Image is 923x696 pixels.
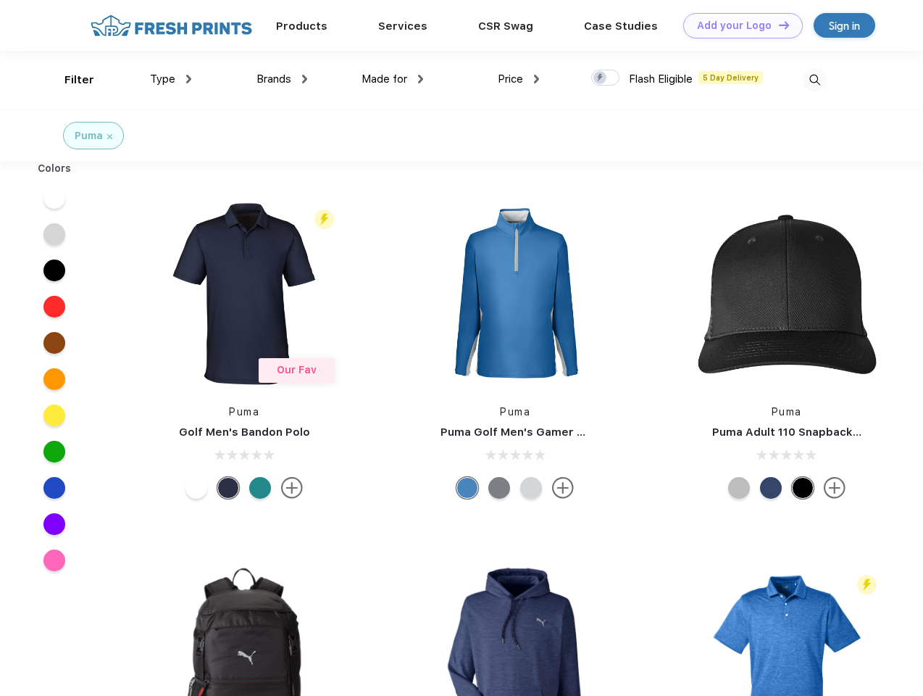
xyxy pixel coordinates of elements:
div: Bright Cobalt [456,477,478,499]
img: flash_active_toggle.svg [857,575,877,594]
div: Peacoat with Qut Shd [760,477,782,499]
div: Pma Blk Pma Blk [792,477,814,499]
span: Flash Eligible [629,72,693,86]
div: Bright White [185,477,207,499]
div: Quarry with Brt Whit [728,477,750,499]
img: filter_cancel.svg [107,134,112,139]
span: Type [150,72,175,86]
a: Puma [229,406,259,418]
img: flash_active_toggle.svg [314,210,334,229]
div: Green Lagoon [249,477,271,499]
div: Quiet Shade [488,477,510,499]
img: DT [779,21,789,29]
span: Made for [362,72,407,86]
a: Puma [772,406,802,418]
a: Puma Golf Men's Gamer Golf Quarter-Zip [440,426,669,439]
a: Services [378,20,427,33]
img: desktop_search.svg [803,68,827,92]
div: Add your Logo [697,20,772,32]
div: Sign in [829,17,860,34]
img: dropdown.png [186,75,191,83]
span: Price [498,72,523,86]
span: Our Fav [277,364,317,376]
a: Sign in [814,13,875,38]
a: Puma [500,406,530,418]
img: dropdown.png [534,75,539,83]
img: dropdown.png [418,75,423,83]
div: Colors [27,161,83,176]
img: func=resize&h=266 [419,197,611,390]
div: Filter [64,72,94,88]
div: High Rise [520,477,542,499]
div: Navy Blazer [217,477,239,499]
img: dropdown.png [302,75,307,83]
div: Puma [75,128,103,144]
img: more.svg [824,477,845,499]
img: func=resize&h=266 [148,197,341,390]
img: func=resize&h=266 [690,197,883,390]
img: more.svg [552,477,574,499]
a: CSR Swag [478,20,533,33]
a: Products [276,20,327,33]
span: 5 Day Delivery [698,71,763,84]
span: Brands [256,72,291,86]
img: more.svg [281,477,303,499]
img: fo%20logo%202.webp [86,13,256,38]
a: Golf Men's Bandon Polo [179,426,310,439]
